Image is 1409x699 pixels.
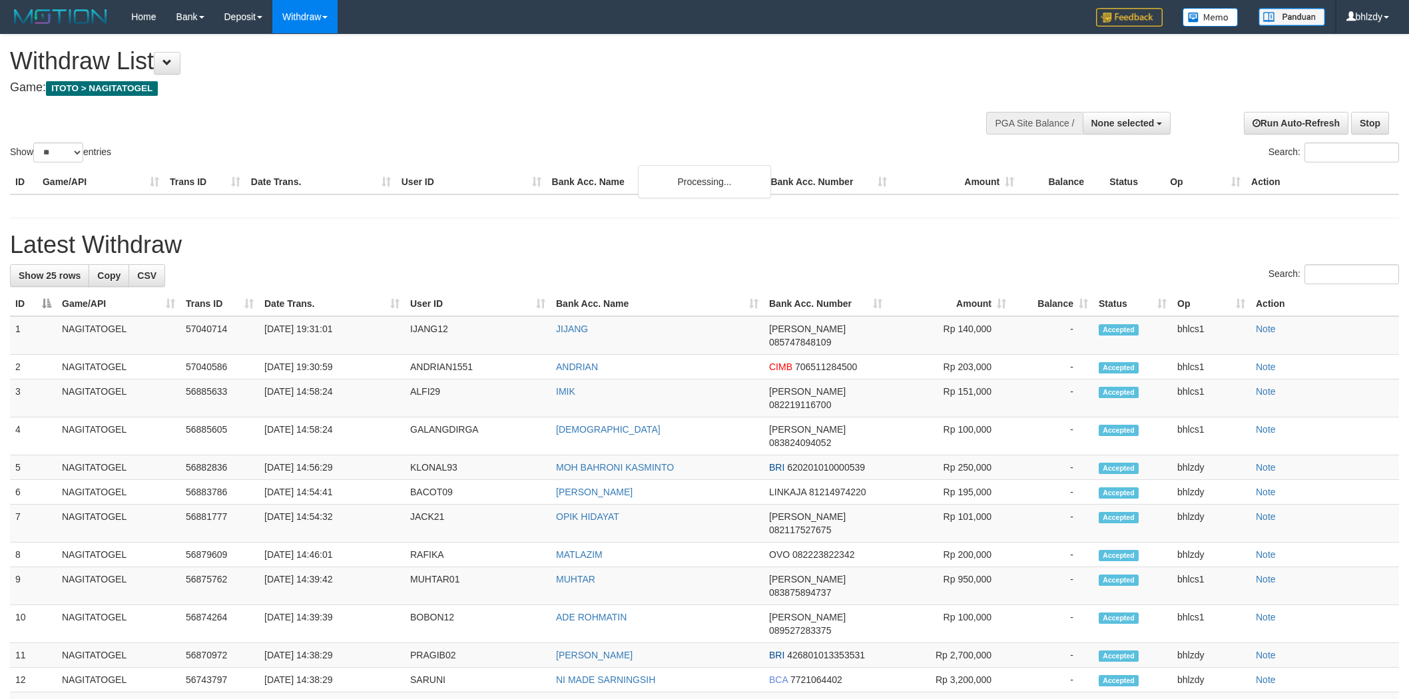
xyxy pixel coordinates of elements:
[769,574,846,584] span: [PERSON_NAME]
[1256,674,1276,685] a: Note
[259,355,405,379] td: [DATE] 19:30:59
[129,264,165,287] a: CSV
[1099,324,1139,336] span: Accepted
[180,643,259,668] td: 56870972
[1256,487,1276,497] a: Note
[97,270,121,281] span: Copy
[180,292,259,316] th: Trans ID: activate to sort column ascending
[638,165,771,198] div: Processing...
[787,462,865,473] span: Copy 620201010000539 to clipboard
[1099,650,1139,662] span: Accepted
[1172,567,1251,605] td: bhlcs1
[769,462,784,473] span: BRI
[57,543,180,567] td: NAGITATOGEL
[180,505,259,543] td: 56881777
[1011,668,1093,692] td: -
[57,567,180,605] td: NAGITATOGEL
[1172,543,1251,567] td: bhlzdy
[33,142,83,162] select: Showentries
[809,487,866,497] span: Copy 81214974220 to clipboard
[1172,355,1251,379] td: bhlcs1
[1256,549,1276,560] a: Note
[1304,264,1399,284] input: Search:
[57,643,180,668] td: NAGITATOGEL
[1256,574,1276,584] a: Note
[259,455,405,480] td: [DATE] 14:56:29
[259,668,405,692] td: [DATE] 14:38:29
[57,605,180,643] td: NAGITATOGEL
[10,316,57,355] td: 1
[10,48,926,75] h1: Withdraw List
[1099,575,1139,586] span: Accepted
[1099,425,1139,436] span: Accepted
[1172,417,1251,455] td: bhlcs1
[888,455,1011,480] td: Rp 250,000
[180,567,259,605] td: 56875762
[556,650,633,660] a: [PERSON_NAME]
[10,142,111,162] label: Show entries
[57,316,180,355] td: NAGITATOGEL
[19,270,81,281] span: Show 25 rows
[164,170,246,194] th: Trans ID
[1011,543,1093,567] td: -
[1104,170,1165,194] th: Status
[1172,455,1251,480] td: bhlzdy
[10,232,1399,258] h1: Latest Withdraw
[765,170,892,194] th: Bank Acc. Number
[787,650,865,660] span: Copy 426801013353531 to clipboard
[986,112,1082,134] div: PGA Site Balance /
[1091,118,1155,128] span: None selected
[1011,643,1093,668] td: -
[790,674,842,685] span: Copy 7721064402 to clipboard
[769,424,846,435] span: [PERSON_NAME]
[1304,142,1399,162] input: Search:
[10,668,57,692] td: 12
[1093,292,1172,316] th: Status: activate to sort column ascending
[769,674,788,685] span: BCA
[405,417,551,455] td: GALANGDIRGA
[556,549,603,560] a: MATLAZIM
[1011,605,1093,643] td: -
[10,264,89,287] a: Show 25 rows
[10,170,37,194] th: ID
[1268,142,1399,162] label: Search:
[89,264,129,287] a: Copy
[10,355,57,379] td: 2
[1256,361,1276,372] a: Note
[180,543,259,567] td: 56879609
[769,650,784,660] span: BRI
[405,505,551,543] td: JACK21
[1251,292,1399,316] th: Action
[405,643,551,668] td: PRAGIB02
[1099,550,1139,561] span: Accepted
[1083,112,1171,134] button: None selected
[1011,505,1093,543] td: -
[1256,424,1276,435] a: Note
[57,505,180,543] td: NAGITATOGEL
[1268,264,1399,284] label: Search:
[769,324,846,334] span: [PERSON_NAME]
[1172,605,1251,643] td: bhlcs1
[405,355,551,379] td: ANDRIAN1551
[769,549,790,560] span: OVO
[556,511,619,522] a: OPIK HIDAYAT
[405,668,551,692] td: SARUNI
[259,567,405,605] td: [DATE] 14:39:42
[10,605,57,643] td: 10
[556,462,674,473] a: MOH BAHRONI KASMINTO
[764,292,888,316] th: Bank Acc. Number: activate to sort column ascending
[180,316,259,355] td: 57040714
[1256,324,1276,334] a: Note
[1172,643,1251,668] td: bhlzdy
[405,567,551,605] td: MUHTAR01
[405,292,551,316] th: User ID: activate to sort column ascending
[10,292,57,316] th: ID: activate to sort column descending
[769,437,831,448] span: Copy 083824094052 to clipboard
[396,170,547,194] th: User ID
[10,505,57,543] td: 7
[556,324,588,334] a: JIJANG
[259,480,405,505] td: [DATE] 14:54:41
[769,386,846,397] span: [PERSON_NAME]
[1011,379,1093,417] td: -
[259,505,405,543] td: [DATE] 14:54:32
